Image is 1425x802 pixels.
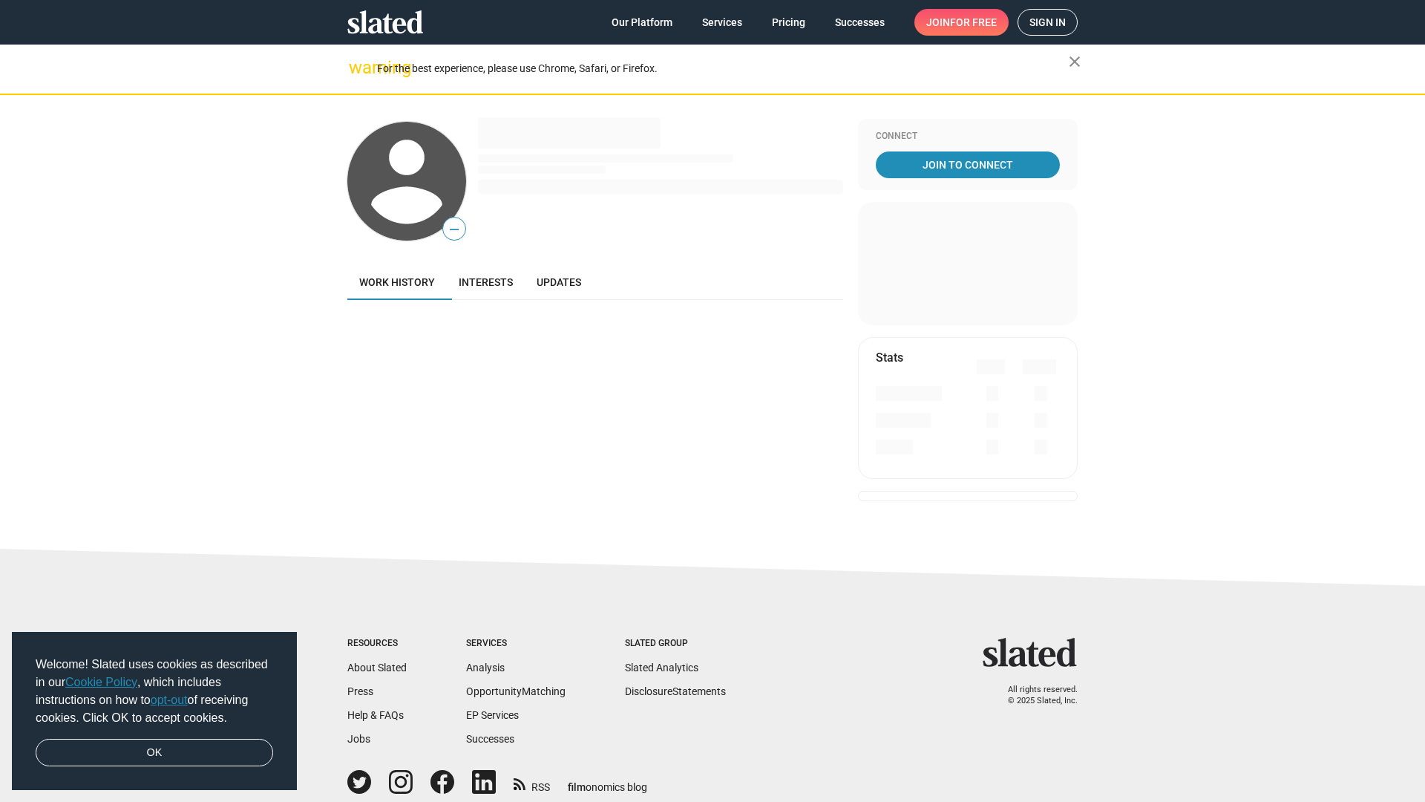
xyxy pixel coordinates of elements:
[466,709,519,721] a: EP Services
[690,9,754,36] a: Services
[879,151,1057,178] span: Join To Connect
[347,264,447,300] a: Work history
[349,59,367,76] mat-icon: warning
[459,276,513,288] span: Interests
[525,264,593,300] a: Updates
[625,662,698,674] a: Slated Analytics
[1029,10,1066,35] span: Sign in
[443,220,465,239] span: —
[568,781,586,793] span: film
[65,676,137,688] a: Cookie Policy
[151,694,188,706] a: opt-out
[377,59,1069,79] div: For the best experience, please use Chrome, Safari, or Firefox.
[447,264,525,300] a: Interests
[514,772,550,795] a: RSS
[537,276,581,288] span: Updates
[600,9,684,36] a: Our Platform
[876,151,1060,178] a: Join To Connect
[823,9,897,36] a: Successes
[835,9,885,36] span: Successes
[568,769,647,795] a: filmonomics blog
[992,685,1078,706] p: All rights reserved. © 2025 Slated, Inc.
[466,685,566,697] a: OpportunityMatching
[625,685,726,697] a: DisclosureStatements
[612,9,672,36] span: Our Platform
[36,739,273,767] a: dismiss cookie message
[466,733,514,745] a: Successes
[12,632,297,791] div: cookieconsent
[772,9,805,36] span: Pricing
[950,9,997,36] span: for free
[359,276,435,288] span: Work history
[347,638,407,650] div: Resources
[466,662,505,674] a: Analysis
[760,9,817,36] a: Pricing
[347,662,407,674] a: About Slated
[347,685,373,697] a: Press
[347,733,370,745] a: Jobs
[876,350,903,365] mat-card-title: Stats
[876,131,1060,143] div: Connect
[36,656,273,727] span: Welcome! Slated uses cookies as described in our , which includes instructions on how to of recei...
[625,638,726,650] div: Slated Group
[466,638,566,650] div: Services
[347,709,404,721] a: Help & FAQs
[702,9,742,36] span: Services
[926,9,997,36] span: Join
[914,9,1009,36] a: Joinfor free
[1018,9,1078,36] a: Sign in
[1066,53,1084,71] mat-icon: close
